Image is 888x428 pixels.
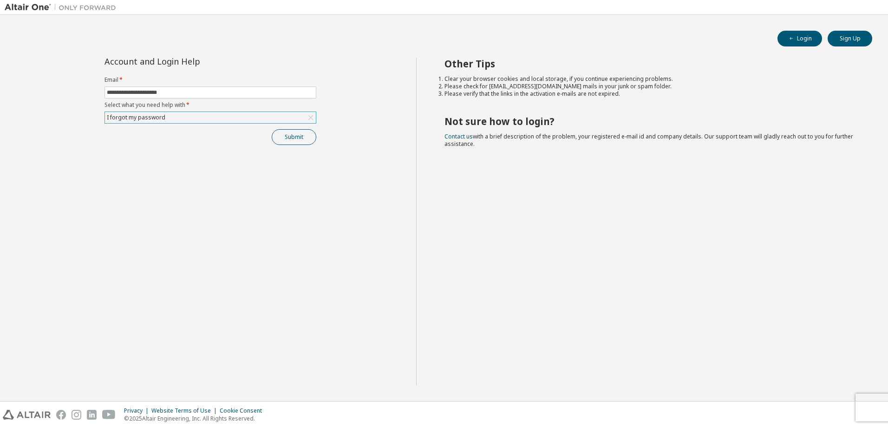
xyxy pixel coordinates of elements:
[56,410,66,420] img: facebook.svg
[220,407,268,415] div: Cookie Consent
[5,3,121,12] img: Altair One
[124,415,268,422] p: © 2025 Altair Engineering, Inc. All Rights Reserved.
[104,101,316,109] label: Select what you need help with
[444,83,856,90] li: Please check for [EMAIL_ADDRESS][DOMAIN_NAME] mails in your junk or spam folder.
[72,410,81,420] img: instagram.svg
[444,90,856,98] li: Please verify that the links in the activation e-mails are not expired.
[151,407,220,415] div: Website Terms of Use
[444,132,853,148] span: with a brief description of the problem, your registered e-mail id and company details. Our suppo...
[87,410,97,420] img: linkedin.svg
[444,132,473,140] a: Contact us
[3,410,51,420] img: altair_logo.svg
[272,129,316,145] button: Submit
[828,31,872,46] button: Sign Up
[444,58,856,70] h2: Other Tips
[105,112,167,123] div: I forgot my password
[124,407,151,415] div: Privacy
[104,76,316,84] label: Email
[444,115,856,127] h2: Not sure how to login?
[777,31,822,46] button: Login
[444,75,856,83] li: Clear your browser cookies and local storage, if you continue experiencing problems.
[102,410,116,420] img: youtube.svg
[105,112,316,123] div: I forgot my password
[104,58,274,65] div: Account and Login Help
